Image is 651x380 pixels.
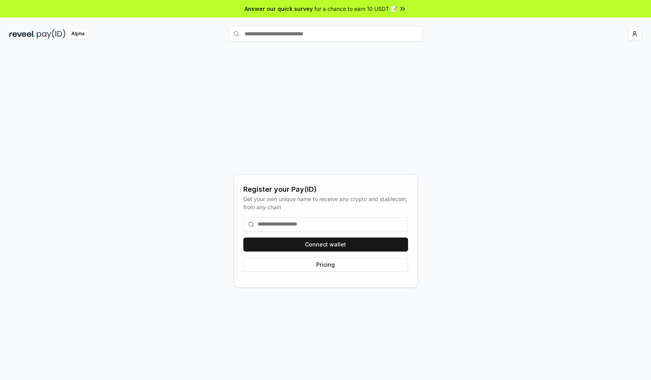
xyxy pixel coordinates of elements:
[9,29,35,39] img: reveel_dark
[314,5,397,13] span: for a chance to earn 10 USDT 📝
[37,29,65,39] img: pay_id
[245,5,313,13] span: Answer our quick survey
[243,195,408,211] div: Get your own unique name to receive any crypto and stablecoin, from any chain
[243,258,408,272] button: Pricing
[243,238,408,252] button: Connect wallet
[243,184,408,195] div: Register your Pay(ID)
[67,29,89,39] div: Alpha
